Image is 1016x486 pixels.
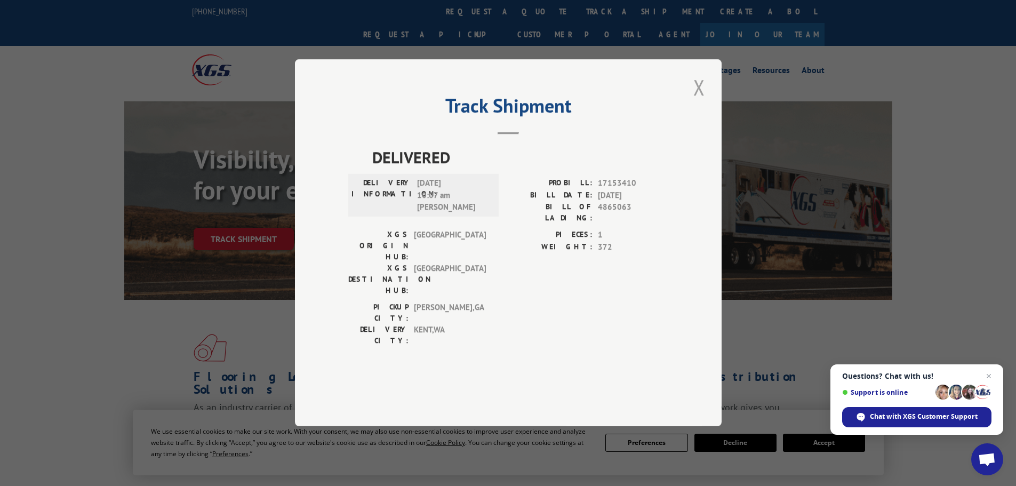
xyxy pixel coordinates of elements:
[414,302,486,324] span: [PERSON_NAME] , GA
[414,324,486,347] span: KENT , WA
[598,229,668,242] span: 1
[508,189,593,202] label: BILL DATE:
[348,98,668,118] h2: Track Shipment
[417,178,489,214] span: [DATE] 10:07 am [PERSON_NAME]
[508,241,593,253] label: WEIGHT:
[842,372,991,380] span: Questions? Chat with us!
[348,263,409,297] label: XGS DESTINATION HUB:
[414,263,486,297] span: [GEOGRAPHIC_DATA]
[351,178,412,214] label: DELIVERY INFORMATION:
[842,407,991,427] span: Chat with XGS Customer Support
[372,146,668,170] span: DELIVERED
[508,229,593,242] label: PIECES:
[870,412,978,421] span: Chat with XGS Customer Support
[598,202,668,224] span: 4865063
[690,73,708,102] button: Close modal
[598,178,668,190] span: 17153410
[508,202,593,224] label: BILL OF LADING:
[348,229,409,263] label: XGS ORIGIN HUB:
[971,443,1003,475] a: Open chat
[842,388,932,396] span: Support is online
[348,324,409,347] label: DELIVERY CITY:
[598,241,668,253] span: 372
[508,178,593,190] label: PROBILL:
[348,302,409,324] label: PICKUP CITY:
[598,189,668,202] span: [DATE]
[414,229,486,263] span: [GEOGRAPHIC_DATA]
